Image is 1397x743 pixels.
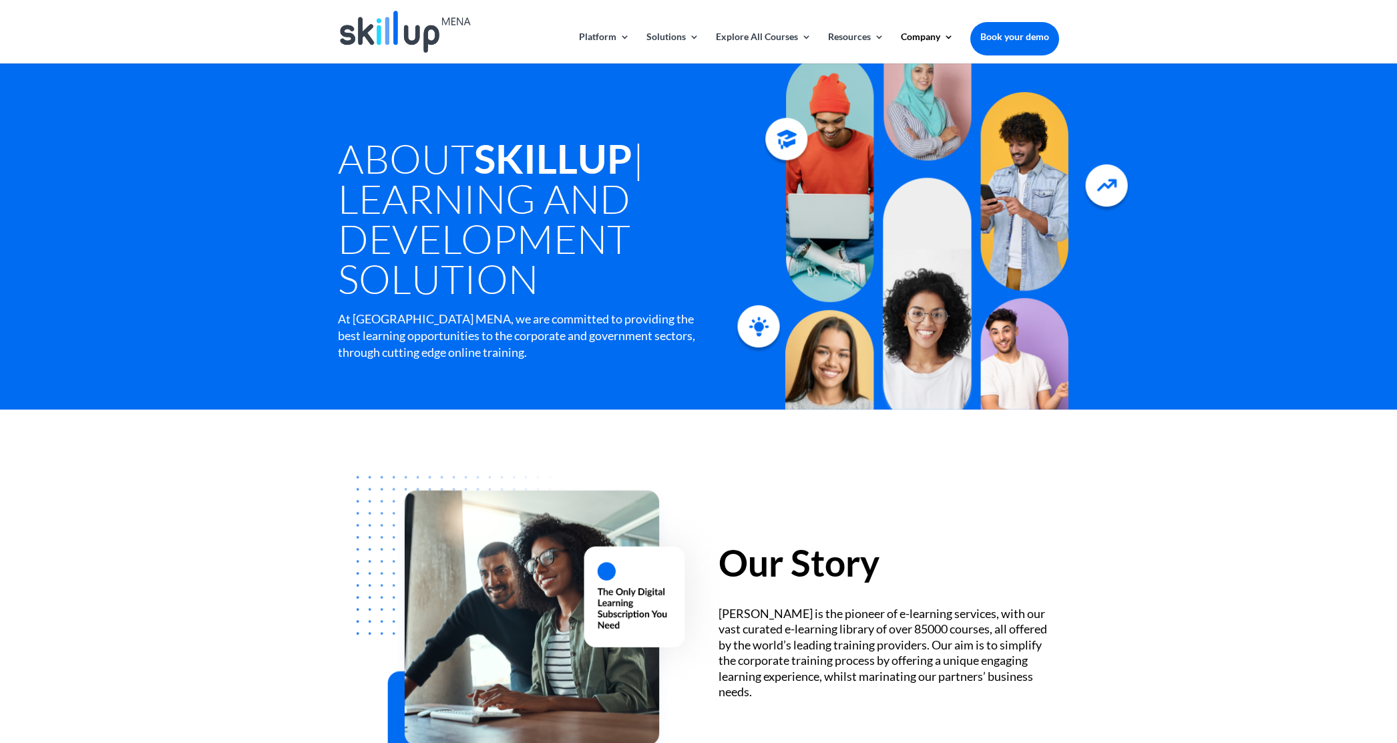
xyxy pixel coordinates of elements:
a: Solutions [646,32,699,63]
a: Book your demo [970,22,1059,51]
a: Resources [828,32,884,63]
h1: About | Learning and Development Solution [338,138,755,305]
img: Skillup Mena [340,11,471,53]
div: [PERSON_NAME] is the pioneer of e-learning services, with our vast curated e-learning library of ... [719,606,1059,700]
h2: Our Story [719,545,1059,588]
strong: SkillUp [474,134,632,182]
a: Company [901,32,954,63]
iframe: Chat Widget [1168,599,1397,743]
a: Explore All Courses [716,32,811,63]
div: At [GEOGRAPHIC_DATA] MENA, we are committed to providing the best learning opportunities to the c... [338,311,696,361]
a: Platform [579,32,630,63]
